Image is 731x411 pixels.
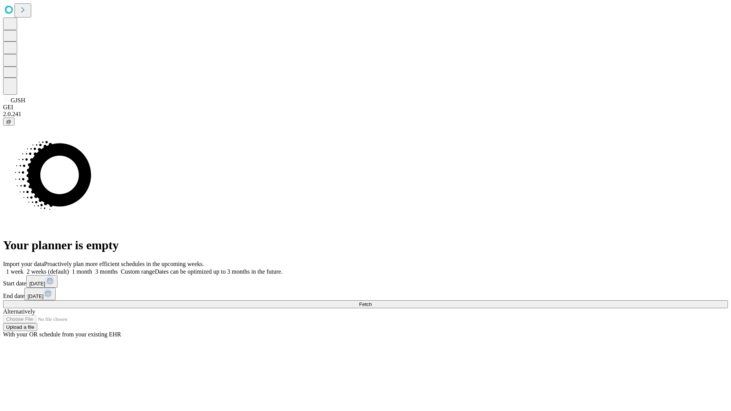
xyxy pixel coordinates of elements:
button: Fetch [3,300,728,308]
span: Dates can be optimized up to 3 months in the future. [155,268,283,275]
span: GJSH [11,97,25,104]
span: 3 months [95,268,118,275]
span: 1 week [6,268,24,275]
button: [DATE] [24,288,56,300]
button: @ [3,118,14,126]
button: [DATE] [26,275,57,288]
span: @ [6,119,11,124]
div: End date [3,288,728,300]
span: Alternatively [3,308,35,315]
span: Import your data [3,261,44,267]
span: 2 weeks (default) [27,268,69,275]
span: Fetch [359,301,372,307]
h1: Your planner is empty [3,238,728,252]
div: GEI [3,104,728,111]
span: With your OR schedule from your existing EHR [3,331,121,338]
span: [DATE] [27,293,43,299]
div: 2.0.241 [3,111,728,118]
div: Start date [3,275,728,288]
button: Upload a file [3,323,37,331]
span: Custom range [121,268,155,275]
span: [DATE] [29,281,45,287]
span: Proactively plan more efficient schedules in the upcoming weeks. [44,261,204,267]
span: 1 month [72,268,92,275]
